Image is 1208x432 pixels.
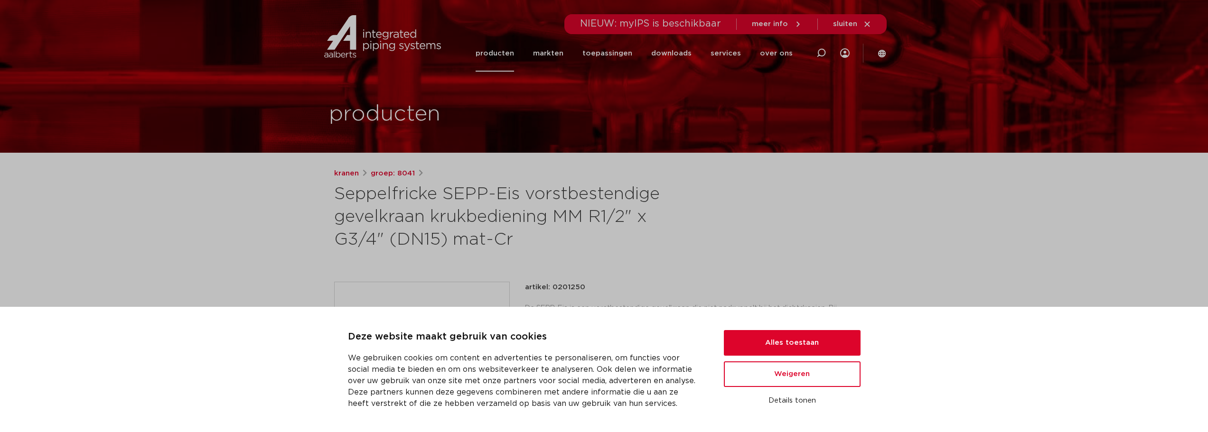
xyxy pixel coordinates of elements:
[833,20,871,28] a: sluiten
[833,20,857,28] span: sluiten
[329,99,440,129] h1: producten
[582,35,632,72] a: toepassingen
[724,393,861,409] button: Details tonen
[348,330,701,345] p: Deze website maakt gebruik van cookies
[724,361,861,387] button: Weigeren
[525,301,874,395] div: De SEPP-Eis is een vorstbestendige gevelkraan die niet nadruppelt bij het dichtdraaien. Bij bevri...
[580,19,721,28] span: NIEUW: myIPS is beschikbaar
[476,35,514,72] a: producten
[334,183,691,251] h1: Seppelfricke SEPP-Eis vorstbestendige gevelkraan krukbediening MM R1/2" x G3/4" (DN15) mat-Cr
[651,35,692,72] a: downloads
[724,330,861,356] button: Alles toestaan
[334,168,359,179] a: kranen
[760,35,793,72] a: over ons
[711,35,741,72] a: services
[752,20,802,28] a: meer info
[525,282,585,293] p: artikel: 0201250
[371,168,415,179] a: groep: 8041
[752,20,788,28] span: meer info
[348,352,701,409] p: We gebruiken cookies om content en advertenties te personaliseren, om functies voor social media ...
[476,35,793,72] nav: Menu
[533,35,563,72] a: markten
